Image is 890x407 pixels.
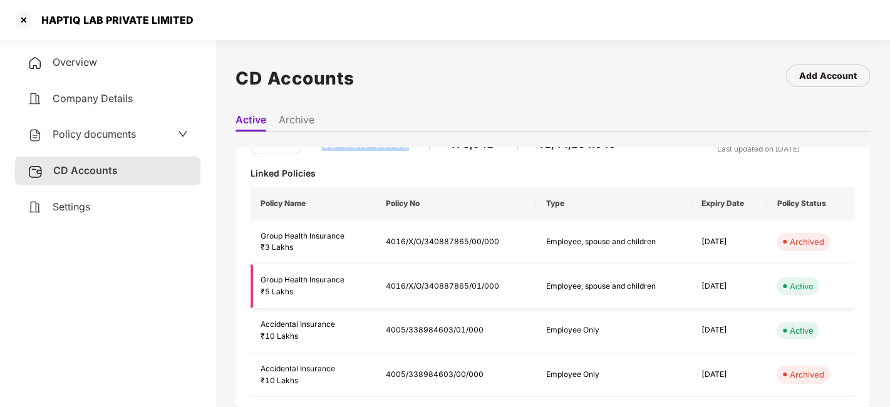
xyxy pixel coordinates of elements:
img: svg+xml;base64,PHN2ZyB3aWR0aD0iMjUiIGhlaWdodD0iMjQiIHZpZXdCb3g9IjAgMCAyNSAyNCIgZmlsbD0ibm9uZSIgeG... [28,164,43,179]
img: svg+xml;base64,PHN2ZyB4bWxucz0iaHR0cDovL3d3dy53My5vcmcvMjAwMC9zdmciIHdpZHRoPSIyNCIgaGVpZ2h0PSIyNC... [28,56,43,71]
span: CD Accounts [53,164,118,177]
div: Employee, spouse and children [546,236,681,248]
div: Archived [789,235,824,248]
th: Expiry Date [691,187,767,220]
div: Accidental Insurance [261,319,365,331]
div: HAPTIQ LAB PRIVATE LIMITED [34,14,194,26]
td: 4016/X/O/340887865/00/000 [375,220,536,265]
img: svg+xml;base64,PHN2ZyB4bWxucz0iaHR0cDovL3d3dy53My5vcmcvMjAwMC9zdmciIHdpZHRoPSIyNCIgaGVpZ2h0PSIyNC... [28,200,43,215]
li: Active [235,113,266,131]
div: Accidental Insurance [261,363,365,375]
div: Archived [789,368,824,381]
span: down [178,129,188,139]
div: Group Health Insurance [261,230,365,242]
td: [DATE] [691,353,767,398]
div: Active [789,324,813,337]
span: ₹10 Lakhs [261,331,298,341]
div: Group Health Insurance [261,274,365,286]
img: svg+xml;base64,PHN2ZyB4bWxucz0iaHR0cDovL3d3dy53My5vcmcvMjAwMC9zdmciIHdpZHRoPSIyNCIgaGVpZ2h0PSIyNC... [28,128,43,143]
div: Last updated on [DATE] [717,143,855,155]
h1: CD Accounts [235,64,354,92]
th: Type [536,187,691,220]
div: Employee Only [546,324,681,336]
div: Linked Policies [251,167,855,179]
span: Policy documents [53,128,136,140]
div: Add Account [799,69,857,83]
span: ₹5 Lakhs [261,287,293,296]
td: 4005/338984603/01/000 [375,309,536,353]
td: 4005/338984603/00/000 [375,353,536,398]
li: Archive [279,113,314,131]
th: Policy Status [767,187,855,220]
span: Overview [53,56,97,68]
div: Active [789,280,813,292]
div: Employee, spouse and children [546,281,681,292]
span: Settings [53,200,90,213]
th: Policy Name [251,187,375,220]
th: Policy No [375,187,536,220]
span: Company Details [53,92,133,105]
td: [DATE] [691,220,767,265]
td: 4016/X/O/340887865/01/000 [375,264,536,309]
td: [DATE] [691,264,767,309]
div: Employee Only [546,369,681,381]
span: ₹10 Lakhs [261,376,298,385]
span: ₹3 Lakhs [261,242,293,252]
img: svg+xml;base64,PHN2ZyB4bWxucz0iaHR0cDovL3d3dy53My5vcmcvMjAwMC9zdmciIHdpZHRoPSIyNCIgaGVpZ2h0PSIyNC... [28,91,43,106]
td: [DATE] [691,309,767,353]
